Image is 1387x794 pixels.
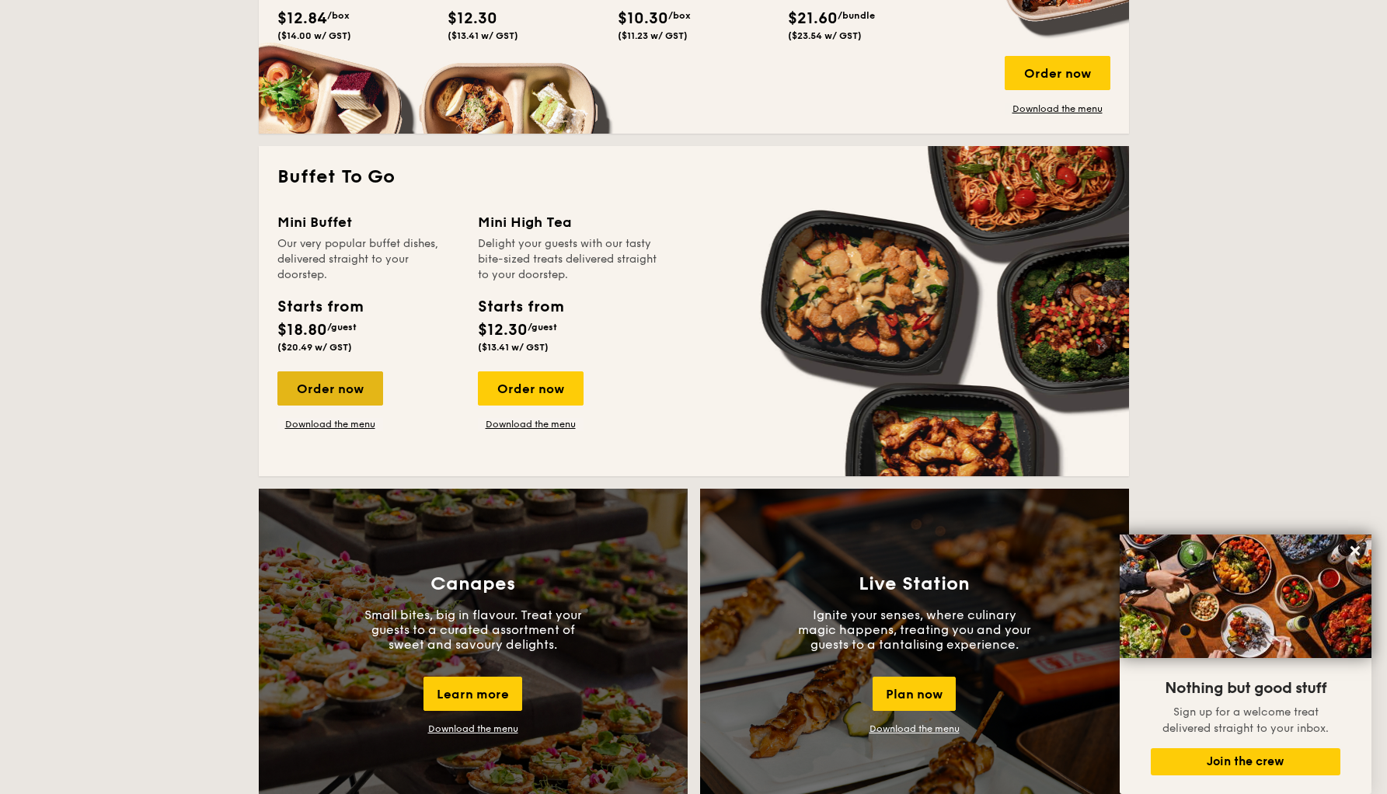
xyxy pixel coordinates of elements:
[478,342,549,353] span: ($13.41 w/ GST)
[277,295,362,319] div: Starts from
[798,608,1031,652] p: Ignite your senses, where culinary magic happens, treating you and your guests to a tantalising e...
[277,165,1110,190] h2: Buffet To Go
[277,342,352,353] span: ($20.49 w/ GST)
[873,677,956,711] div: Plan now
[277,371,383,406] div: Order now
[788,30,862,41] span: ($23.54 w/ GST)
[838,10,875,21] span: /bundle
[423,677,522,711] div: Learn more
[1005,56,1110,90] div: Order now
[1343,538,1368,563] button: Close
[859,573,970,595] h3: Live Station
[327,10,350,21] span: /box
[327,322,357,333] span: /guest
[277,236,459,283] div: Our very popular buffet dishes, delivered straight to your doorstep.
[428,723,518,734] a: Download the menu
[277,30,351,41] span: ($14.00 w/ GST)
[618,30,688,41] span: ($11.23 w/ GST)
[277,321,327,340] span: $18.80
[430,573,515,595] h3: Canapes
[1165,679,1326,698] span: Nothing but good stuff
[448,9,497,28] span: $12.30
[869,723,960,734] a: Download the menu
[788,9,838,28] span: $21.60
[618,9,668,28] span: $10.30
[478,236,660,283] div: Delight your guests with our tasty bite-sized treats delivered straight to your doorstep.
[478,418,584,430] a: Download the menu
[277,9,327,28] span: $12.84
[528,322,557,333] span: /guest
[277,418,383,430] a: Download the menu
[1005,103,1110,115] a: Download the menu
[478,371,584,406] div: Order now
[1120,535,1371,658] img: DSC07876-Edit02-Large.jpeg
[1151,748,1340,775] button: Join the crew
[357,608,590,652] p: Small bites, big in flavour. Treat your guests to a curated assortment of sweet and savoury delig...
[668,10,691,21] span: /box
[478,211,660,233] div: Mini High Tea
[277,211,459,233] div: Mini Buffet
[448,30,518,41] span: ($13.41 w/ GST)
[478,295,563,319] div: Starts from
[478,321,528,340] span: $12.30
[1162,705,1329,735] span: Sign up for a welcome treat delivered straight to your inbox.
